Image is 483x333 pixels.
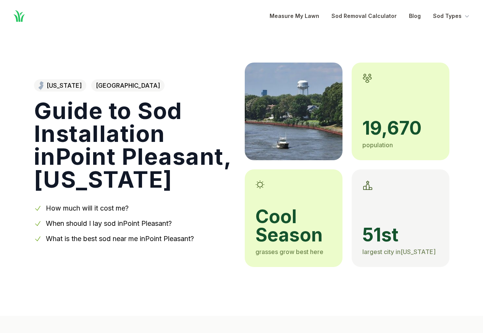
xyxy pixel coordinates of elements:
[255,248,323,256] span: grasses grow best here
[362,119,439,137] span: 19,670
[91,79,165,92] span: [GEOGRAPHIC_DATA]
[433,11,471,21] button: Sod Types
[270,11,319,21] a: Measure My Lawn
[34,99,233,191] h1: Guide to Sod Installation in Point Pleasant , [US_STATE]
[39,81,44,90] img: New Jersey state outline
[362,226,439,244] span: 51st
[245,63,342,160] img: A picture of Point Pleasant
[362,248,436,256] span: largest city in [US_STATE]
[46,204,129,212] a: How much will it cost me?
[34,79,86,92] a: [US_STATE]
[46,219,172,227] a: When should I lay sod inPoint Pleasant?
[331,11,397,21] a: Sod Removal Calculator
[255,208,332,244] span: cool season
[409,11,421,21] a: Blog
[362,141,393,149] span: population
[46,235,194,243] a: What is the best sod near me inPoint Pleasant?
